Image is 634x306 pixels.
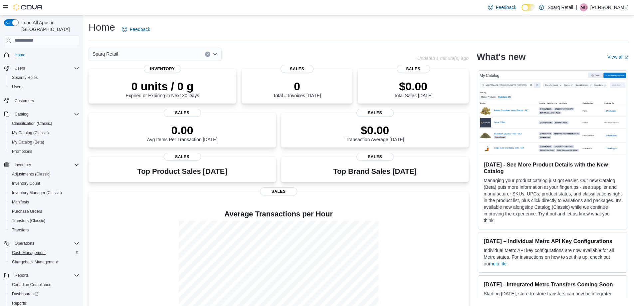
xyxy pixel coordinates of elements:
span: Inventory Count [12,181,40,186]
button: Cash Management [7,248,82,257]
span: My Catalog (Classic) [9,129,79,137]
a: Chargeback Management [9,258,61,266]
span: Purchase Orders [12,209,42,214]
button: Purchase Orders [7,207,82,216]
span: Inventory [12,161,79,169]
span: Users [15,66,25,71]
button: Adjustments (Classic) [7,169,82,179]
span: Customers [12,96,79,105]
span: My Catalog (Beta) [12,140,44,145]
span: Sales [397,65,430,73]
span: Customers [15,98,34,104]
p: Sparq Retail [547,3,573,11]
div: Expired or Expiring in Next 30 Days [126,80,199,98]
button: Reports [1,271,82,280]
div: Total Sales [DATE] [394,80,432,98]
button: Catalog [1,110,82,119]
h1: Home [89,21,115,34]
span: My Catalog (Classic) [12,130,49,136]
h3: [DATE] - See More Product Details with the New Catalog [484,161,622,174]
span: Promotions [12,149,32,154]
span: Home [15,52,25,58]
span: Users [12,84,22,90]
h3: Top Brand Sales [DATE] [333,167,417,175]
h3: Top Product Sales [DATE] [137,167,227,175]
span: Catalog [15,112,28,117]
a: Customers [12,97,37,105]
button: Inventory [1,160,82,169]
span: Reports [15,273,29,278]
a: Adjustments (Classic) [9,170,53,178]
span: Reports [12,301,26,306]
span: Promotions [9,148,79,155]
button: Users [12,64,28,72]
a: Dashboards [9,290,41,298]
span: Inventory [15,162,31,167]
div: Avg Items Per Transaction [DATE] [147,124,218,142]
span: Catalog [12,110,79,118]
a: Promotions [9,148,35,155]
a: Cash Management [9,249,48,257]
span: Inventory Manager (Classic) [9,189,79,197]
a: Inventory Manager (Classic) [9,189,65,197]
span: Dashboards [9,290,79,298]
button: Clear input [205,52,210,57]
span: Manifests [9,198,79,206]
img: Cova [13,4,43,11]
h4: Average Transactions per Hour [94,210,463,218]
a: Transfers (Classic) [9,217,48,225]
button: Home [1,50,82,60]
input: Dark Mode [522,4,535,11]
button: Transfers [7,225,82,235]
h3: [DATE] – Individual Metrc API Key Configurations [484,238,622,244]
button: Reports [12,271,31,279]
a: Inventory Count [9,179,43,187]
div: Maria Hartwick [580,3,588,11]
h2: What's new [477,52,526,62]
button: Chargeback Management [7,257,82,267]
span: Users [12,64,79,72]
a: Transfers [517,298,537,303]
p: Managing your product catalog just got easier. Our new Catalog (Beta) puts more information at yo... [484,177,622,224]
span: Users [9,83,79,91]
button: My Catalog (Classic) [7,128,82,138]
button: Inventory Count [7,179,82,188]
button: Catalog [12,110,31,118]
a: Users [9,83,25,91]
a: Security Roles [9,74,40,82]
a: Classification (Classic) [9,120,55,128]
button: Inventory Manager (Classic) [7,188,82,197]
svg: External link [625,55,629,59]
p: $0.00 [346,124,404,137]
button: Users [1,64,82,73]
span: Sales [356,109,394,117]
a: My Catalog (Classic) [9,129,52,137]
button: My Catalog (Beta) [7,138,82,147]
span: Chargeback Management [9,258,79,266]
span: Inventory Manager (Classic) [12,190,62,195]
div: Total # Invoices [DATE] [273,80,321,98]
button: Transfers (Classic) [7,216,82,225]
button: Classification (Classic) [7,119,82,128]
span: Transfers (Classic) [12,218,45,223]
a: Feedback [119,23,153,36]
span: Canadian Compliance [9,281,79,289]
span: Sparq Retail [93,50,118,58]
p: Updated 1 minute(s) ago [417,56,469,61]
span: Transfers [9,226,79,234]
span: Chargeback Management [12,259,58,265]
span: Purchase Orders [9,207,79,215]
span: Transfers (Classic) [9,217,79,225]
button: Users [7,82,82,92]
span: Security Roles [12,75,38,80]
span: Load All Apps in [GEOGRAPHIC_DATA] [19,19,79,33]
span: Transfers [12,227,29,233]
a: Home [12,51,28,59]
span: Canadian Compliance [12,282,51,287]
button: Open list of options [212,52,218,57]
button: Manifests [7,197,82,207]
span: MH [581,3,587,11]
span: Classification (Classic) [9,120,79,128]
h3: [DATE] - Integrated Metrc Transfers Coming Soon [484,281,622,288]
